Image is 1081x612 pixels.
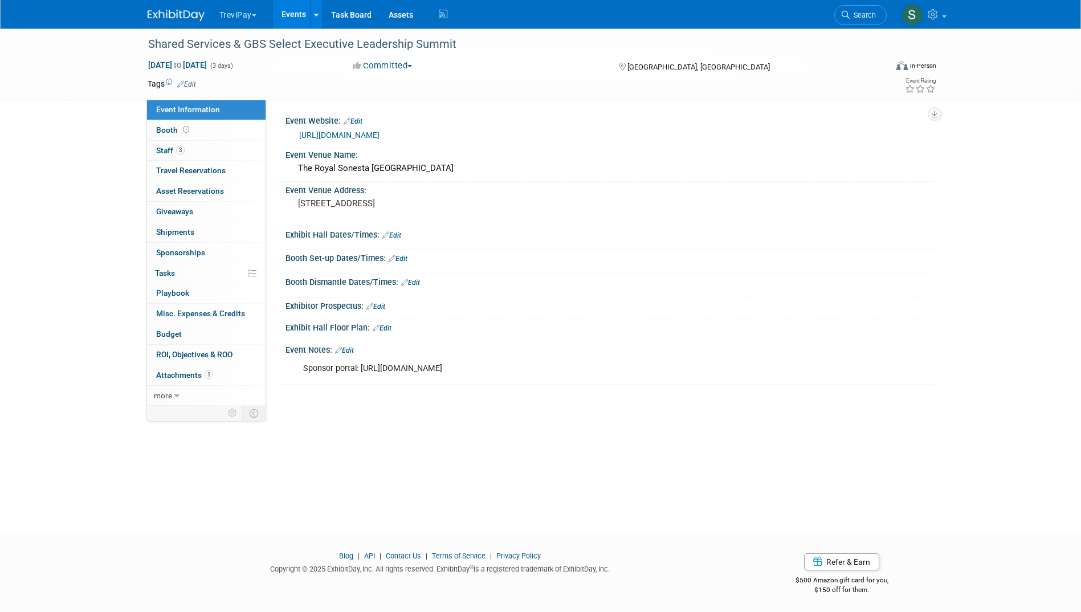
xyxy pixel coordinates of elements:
[285,112,934,127] div: Event Website:
[285,182,934,196] div: Event Venue Address:
[750,585,934,595] div: $150 off for them.
[285,319,934,334] div: Exhibit Hall Floor Plan:
[285,341,934,356] div: Event Notes:
[147,283,266,303] a: Playbook
[181,125,191,134] span: Booth not reserved yet
[144,34,870,55] div: Shared Services & GBS Select Executive Leadership Summit
[750,568,934,594] div: $500 Amazon gift card for you,
[373,324,391,332] a: Edit
[896,61,908,70] img: Format-Inperson.png
[156,186,224,195] span: Asset Reservations
[401,279,420,287] a: Edit
[147,243,266,263] a: Sponsorships
[147,100,266,120] a: Event Information
[377,552,384,560] span: |
[299,130,380,140] a: [URL][DOMAIN_NAME]
[487,552,495,560] span: |
[223,406,243,421] td: Personalize Event Tab Strip
[850,11,876,19] span: Search
[147,181,266,201] a: Asset Reservations
[156,350,232,359] span: ROI, Objectives & ROO
[627,63,770,71] span: [GEOGRAPHIC_DATA], [GEOGRAPHIC_DATA]
[909,62,936,70] div: In-Person
[242,406,266,421] td: Toggle Event Tabs
[156,248,205,257] span: Sponsorships
[147,386,266,406] a: more
[382,231,401,239] a: Edit
[285,297,934,312] div: Exhibitor Prospectus:
[285,226,934,241] div: Exhibit Hall Dates/Times:
[148,78,196,89] td: Tags
[339,552,353,560] a: Blog
[389,255,407,263] a: Edit
[470,564,474,570] sup: ®
[147,120,266,140] a: Booth
[156,166,226,175] span: Travel Reservations
[148,561,733,574] div: Copyright © 2025 ExhibitDay, Inc. All rights reserved. ExhibitDay is a registered trademark of Ex...
[298,198,543,209] pre: [STREET_ADDRESS]
[147,222,266,242] a: Shipments
[156,370,213,380] span: Attachments
[148,10,205,21] img: ExhibitDay
[295,357,809,380] div: Sponsor portal: [URL][DOMAIN_NAME]
[147,202,266,222] a: Giveaways
[349,60,417,72] button: Committed
[147,324,266,344] a: Budget
[205,370,213,379] span: 1
[364,552,375,560] a: API
[156,288,189,297] span: Playbook
[285,250,934,264] div: Booth Set-up Dates/Times:
[154,391,172,400] span: more
[148,60,207,70] span: [DATE] [DATE]
[177,80,196,88] a: Edit
[156,125,191,134] span: Booth
[335,346,354,354] a: Edit
[834,5,887,25] a: Search
[905,78,936,84] div: Event Rating
[209,62,233,70] span: (3 days)
[176,146,185,154] span: 3
[147,345,266,365] a: ROI, Objectives & ROO
[156,329,182,338] span: Budget
[355,552,362,560] span: |
[147,263,266,283] a: Tasks
[147,161,266,181] a: Travel Reservations
[423,552,430,560] span: |
[285,146,934,161] div: Event Venue Name:
[496,552,541,560] a: Privacy Policy
[156,227,194,236] span: Shipments
[819,59,937,76] div: Event Format
[344,117,362,125] a: Edit
[155,268,175,278] span: Tasks
[147,304,266,324] a: Misc. Expenses & Credits
[156,309,245,318] span: Misc. Expenses & Credits
[156,146,185,155] span: Staff
[147,365,266,385] a: Attachments1
[432,552,486,560] a: Terms of Service
[901,4,923,26] img: Santiago de la Lama
[156,105,220,114] span: Event Information
[285,274,934,288] div: Booth Dismantle Dates/Times:
[386,552,421,560] a: Contact Us
[294,160,925,177] div: The Royal Sonesta [GEOGRAPHIC_DATA]
[156,207,193,216] span: Giveaways
[172,60,183,70] span: to
[147,141,266,161] a: Staff3
[804,553,879,570] a: Refer & Earn
[366,303,385,311] a: Edit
